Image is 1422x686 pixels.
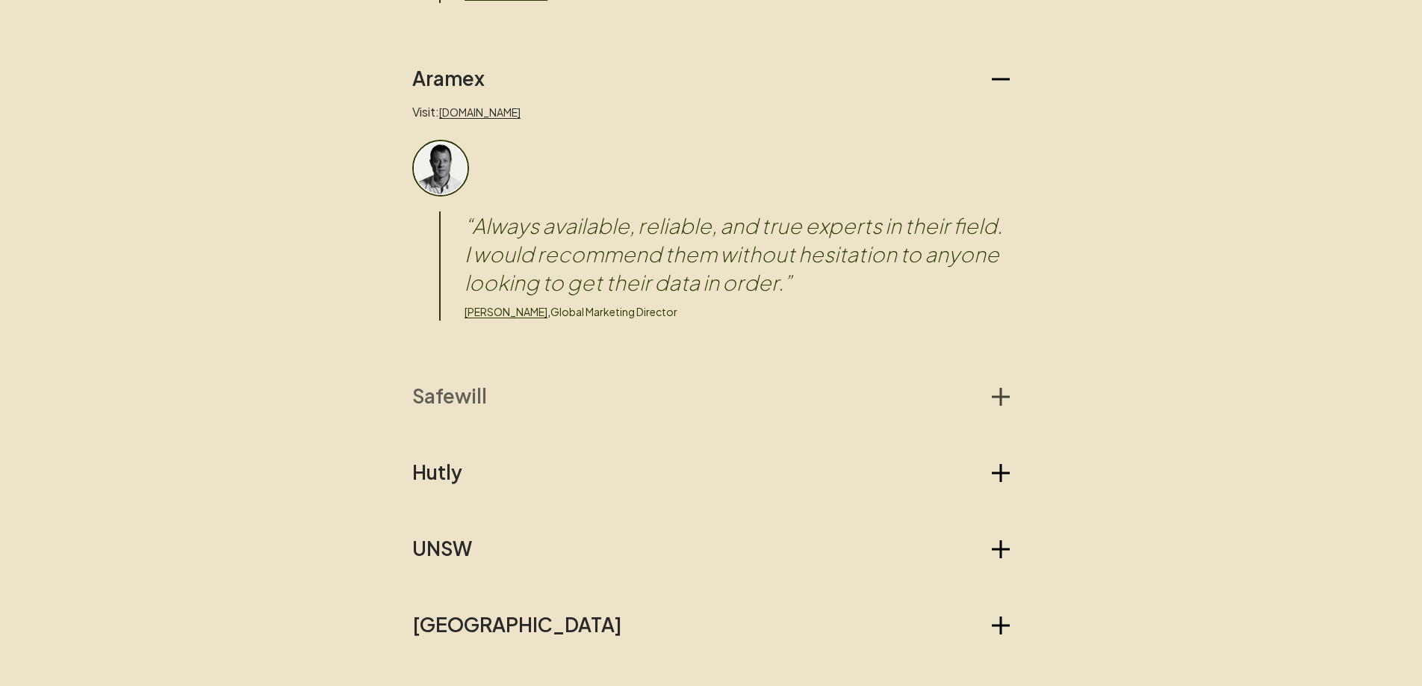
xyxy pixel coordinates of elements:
[412,90,1010,321] div: Aramex
[420,650,1002,686] iframe: Netlify Drawer
[465,303,1010,321] div: ,
[412,384,1010,408] button: Safewill
[412,613,1010,637] button: [GEOGRAPHIC_DATA]
[412,460,1010,484] button: Hutly
[439,105,521,119] a: [DOMAIN_NAME]
[412,613,622,637] h2: [GEOGRAPHIC_DATA]
[465,211,1010,297] blockquote: “ Always available, reliable, and true experts in their field. I would recommend them without hes...
[412,384,487,408] h2: Safewill
[465,305,547,318] a: [PERSON_NAME]
[412,460,462,484] h2: Hutly
[550,303,677,320] p: Global Marketing Director
[412,102,1010,122] p: Visit:
[412,537,1010,560] button: UNSW
[412,140,469,197] img: Client headshot
[412,537,472,560] h2: UNSW
[412,67,485,90] h2: Aramex
[412,67,1010,90] button: Aramex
